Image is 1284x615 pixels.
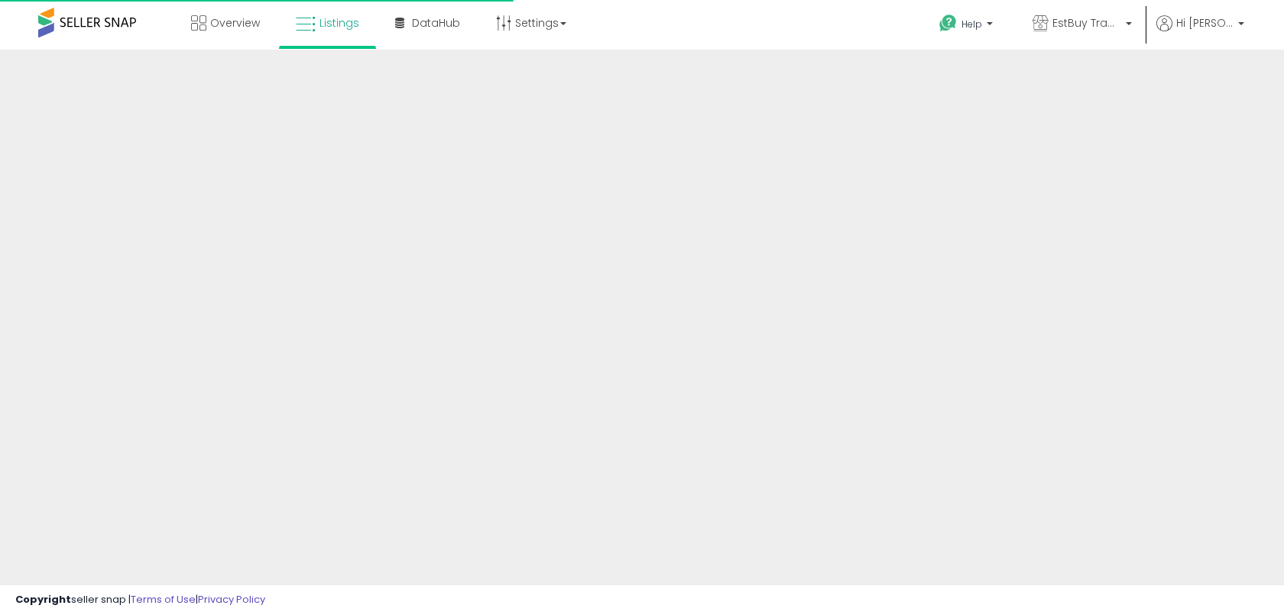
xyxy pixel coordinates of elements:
i: Get Help [939,14,958,33]
span: Overview [210,15,260,31]
span: Listings [319,15,359,31]
a: Terms of Use [131,592,196,607]
a: Privacy Policy [198,592,265,607]
span: Help [961,18,982,31]
span: Hi [PERSON_NAME] [1176,15,1234,31]
strong: Copyright [15,592,71,607]
span: EstBuy Trading [1052,15,1121,31]
span: DataHub [412,15,460,31]
div: seller snap | | [15,593,265,607]
a: Help [927,2,1008,50]
a: Hi [PERSON_NAME] [1156,15,1244,50]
